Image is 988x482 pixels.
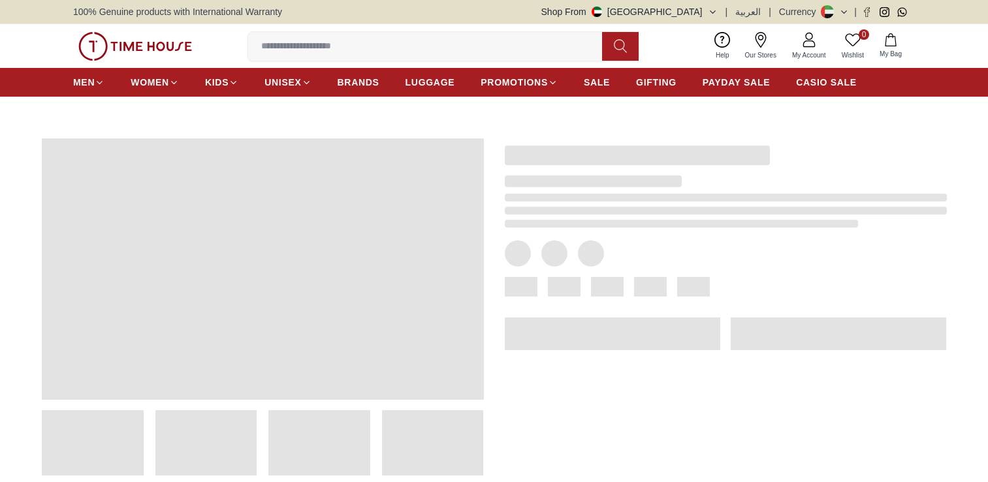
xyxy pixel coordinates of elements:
span: MEN [73,76,95,89]
span: BRANDS [338,76,379,89]
span: GIFTING [636,76,677,89]
img: United Arab Emirates [592,7,602,17]
button: My Bag [872,31,910,61]
span: My Bag [874,49,907,59]
a: Whatsapp [897,7,907,17]
button: العربية [735,5,761,18]
a: Our Stores [737,29,784,63]
span: KIDS [205,76,229,89]
a: Help [708,29,737,63]
a: Instagram [880,7,889,17]
span: | [725,5,728,18]
a: GIFTING [636,71,677,94]
span: Wishlist [837,50,869,60]
span: Help [710,50,735,60]
span: LUGGAGE [406,76,455,89]
a: LUGGAGE [406,71,455,94]
span: | [769,5,771,18]
span: WOMEN [131,76,169,89]
span: | [854,5,857,18]
a: KIDS [205,71,238,94]
span: PROMOTIONS [481,76,548,89]
a: SALE [584,71,610,94]
span: Our Stores [740,50,782,60]
a: UNISEX [264,71,311,94]
span: My Account [787,50,831,60]
a: MEN [73,71,104,94]
a: PROMOTIONS [481,71,558,94]
a: CASIO SALE [796,71,857,94]
span: 0 [859,29,869,40]
div: Currency [779,5,821,18]
a: PAYDAY SALE [703,71,770,94]
span: CASIO SALE [796,76,857,89]
button: Shop From[GEOGRAPHIC_DATA] [541,5,718,18]
span: UNISEX [264,76,301,89]
a: WOMEN [131,71,179,94]
span: SALE [584,76,610,89]
span: 100% Genuine products with International Warranty [73,5,282,18]
a: 0Wishlist [834,29,872,63]
img: ... [78,32,192,61]
span: PAYDAY SALE [703,76,770,89]
a: Facebook [862,7,872,17]
a: BRANDS [338,71,379,94]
